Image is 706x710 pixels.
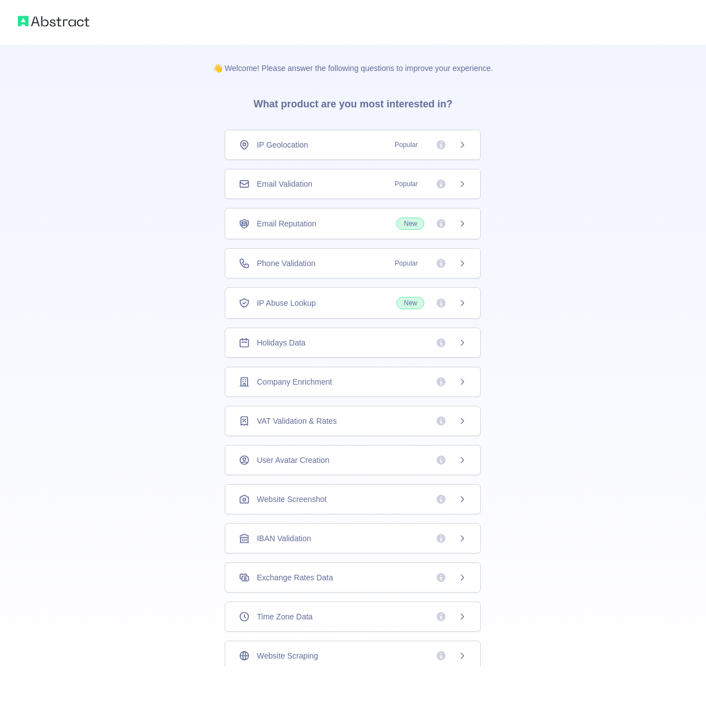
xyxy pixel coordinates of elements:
[257,376,332,387] span: Company Enrichment
[396,297,424,309] span: New
[257,415,337,427] span: VAT Validation & Rates
[18,13,89,29] img: Abstract logo
[396,217,424,230] span: New
[257,258,315,269] span: Phone Validation
[257,337,305,348] span: Holidays Data
[257,139,308,150] span: IP Geolocation
[257,611,312,622] span: Time Zone Data
[388,178,424,190] span: Popular
[388,139,424,150] span: Popular
[257,178,312,190] span: Email Validation
[388,258,424,269] span: Popular
[257,218,316,229] span: Email Reputation
[257,455,329,466] span: User Avatar Creation
[195,45,511,74] p: 👋 Welcome! Please answer the following questions to improve your experience.
[257,650,318,661] span: Website Scraping
[235,74,470,130] h3: What product are you most interested in?
[257,572,333,583] span: Exchange Rates Data
[257,494,326,505] span: Website Screenshot
[257,533,311,544] span: IBAN Validation
[257,297,316,309] span: IP Abuse Lookup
